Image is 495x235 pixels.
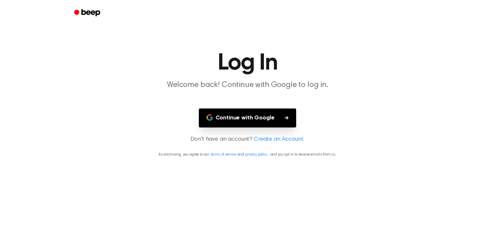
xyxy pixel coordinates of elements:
[254,135,303,144] a: Create an Account
[199,108,296,127] button: Continue with Google
[70,7,106,19] a: Beep
[8,135,487,144] p: Don't have an account?
[82,52,412,75] h1: Log In
[8,152,487,157] p: By continuing, you agree to our and , and you opt in to receive emails from us.
[245,153,267,156] a: privacy policy
[124,80,371,90] p: Welcome back! Continue with Google to log in.
[210,153,236,156] a: terms of service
